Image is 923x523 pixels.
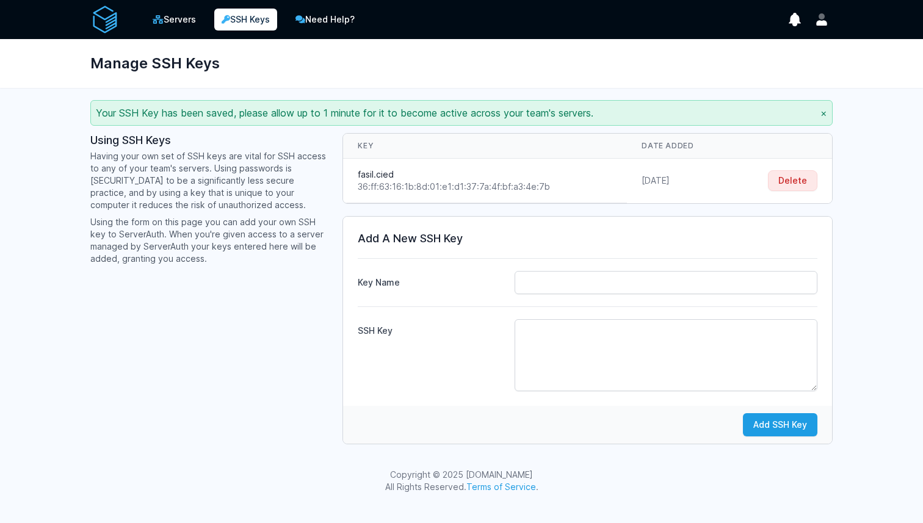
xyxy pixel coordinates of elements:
label: Key Name [358,272,504,289]
a: Terms of Service [466,482,536,492]
h1: Manage SSH Keys [90,49,220,78]
button: Delete [768,170,817,191]
p: Using the form on this page you can add your own SSH key to ServerAuth. When you're given access ... [90,216,328,265]
td: [DATE] [627,159,731,203]
a: SSH Keys [214,9,277,31]
div: fasil.cied [358,168,612,181]
button: User menu [811,9,833,31]
label: SSH Key [358,320,504,337]
button: show notifications [784,9,806,31]
a: Servers [144,7,205,32]
div: 36:ff:63:16:1b:8d:01:e1:d1:37:7a:4f:bf:a3:4e:7b [358,181,612,193]
a: Need Help? [287,7,363,32]
h3: Add A New SSH Key [358,231,817,246]
th: Key [343,134,627,159]
img: serverAuth logo [90,5,120,34]
p: Having your own set of SSH keys are vital for SSH access to any of your team's servers. Using pas... [90,150,328,211]
div: Your SSH Key has been saved, please allow up to 1 minute for it to become active across your team... [90,100,833,126]
button: Add SSH Key [743,413,817,436]
button: × [820,106,827,120]
th: Date Added [627,134,731,159]
h3: Using SSH Keys [90,133,328,148]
